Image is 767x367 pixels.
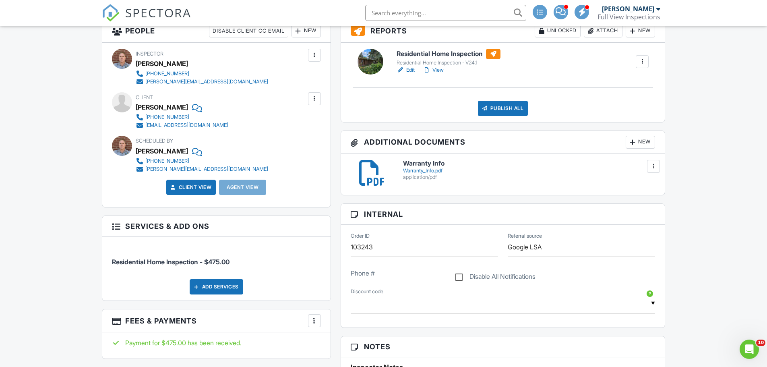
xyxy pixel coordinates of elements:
span: 10 [756,340,765,346]
span: Scheduled By [136,138,173,144]
span: Residential Home Inspection - $475.00 [112,258,229,266]
input: Phone # [351,263,446,283]
div: [PHONE_NUMBER] [145,158,189,164]
div: [PERSON_NAME] [136,145,188,157]
iframe: Intercom live chat [740,340,759,359]
a: Edit [397,66,415,74]
div: [PERSON_NAME] [602,5,654,13]
h6: Residential Home Inspection [397,49,500,59]
div: Publish All [478,101,528,116]
span: Inspector [136,51,163,57]
div: Payment for $475.00 has been received. [112,338,321,347]
span: Client [136,94,153,100]
h3: Internal [341,204,665,225]
h3: Reports [341,20,665,43]
div: New [626,136,655,149]
h6: Warranty Info [403,160,655,167]
img: The Best Home Inspection Software - Spectora [102,4,120,22]
a: [EMAIL_ADDRESS][DOMAIN_NAME] [136,121,228,129]
div: Full View Inspections [597,13,660,21]
div: [PERSON_NAME][EMAIL_ADDRESS][DOMAIN_NAME] [145,166,268,172]
a: [PERSON_NAME][EMAIL_ADDRESS][DOMAIN_NAME] [136,165,268,173]
label: Phone # [351,269,375,278]
h3: People [102,20,331,43]
div: [EMAIL_ADDRESS][DOMAIN_NAME] [145,122,228,129]
h3: Notes [341,336,665,357]
div: [PERSON_NAME] [136,58,188,70]
label: Referral source [508,232,542,239]
a: Client View [169,183,212,191]
div: Disable Client CC Email [209,25,288,37]
h3: Fees & Payments [102,309,331,332]
li: Service: Residential Home Inspection [112,243,321,273]
div: application/pdf [403,174,655,180]
a: SPECTORA [102,11,191,28]
div: Add Services [190,279,243,294]
a: [PERSON_NAME][EMAIL_ADDRESS][DOMAIN_NAME] [136,78,268,86]
div: [PERSON_NAME] [136,101,188,113]
label: Order ID [351,232,370,239]
div: New [626,25,655,37]
span: SPECTORA [125,4,191,21]
label: Discount code [351,288,383,295]
h3: Additional Documents [341,131,665,154]
a: Warranty Info Warranty_Info.pdf application/pdf [403,160,655,180]
div: Warranty_Info.pdf [403,168,655,174]
a: [PHONE_NUMBER] [136,113,228,121]
div: [PHONE_NUMBER] [145,114,189,120]
div: [PERSON_NAME][EMAIL_ADDRESS][DOMAIN_NAME] [145,79,268,85]
div: [PHONE_NUMBER] [145,70,189,77]
a: Residential Home Inspection Residential Home Inspection - V24.1 [397,49,500,66]
div: Unlocked [535,25,581,37]
a: View [423,66,444,74]
a: [PHONE_NUMBER] [136,70,268,78]
input: Search everything... [365,5,526,21]
label: Disable All Notifications [455,273,535,283]
div: Attach [584,25,622,37]
a: [PHONE_NUMBER] [136,157,268,165]
div: New [292,25,321,37]
div: Residential Home Inspection - V24.1 [397,60,500,66]
h3: Services & Add ons [102,216,331,237]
